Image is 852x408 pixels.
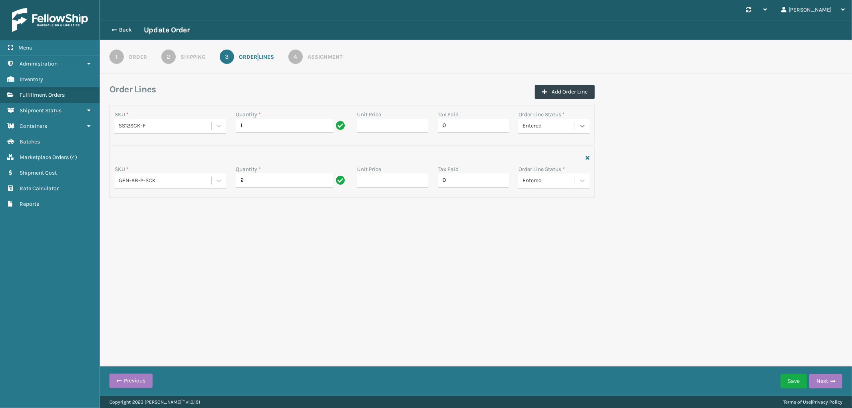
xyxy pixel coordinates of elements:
[236,165,261,173] label: Quantity
[522,122,576,130] div: Entered
[288,50,303,64] div: 4
[144,25,189,35] h3: Update Order
[115,165,129,173] label: SKU
[20,154,69,161] span: Marketplace Orders
[781,374,807,388] button: Save
[109,396,200,408] p: Copyright 2023 [PERSON_NAME]™ v 1.0.191
[107,26,144,34] button: Back
[522,177,576,185] div: Entered
[308,53,342,61] div: Assignment
[20,138,40,145] span: Batches
[70,154,77,161] span: ( 4 )
[109,50,124,64] div: 1
[518,110,565,119] label: Order Line Status
[109,84,156,96] h3: Order Lines
[220,50,234,64] div: 3
[438,165,459,173] label: Tax Paid
[109,374,153,388] button: Previous
[129,53,147,61] div: Order
[20,201,39,207] span: Reports
[20,107,62,114] span: Shipment Status
[161,50,176,64] div: 2
[20,92,65,98] span: Fulfillment Orders
[20,169,57,176] span: Shipment Cost
[812,399,842,405] a: Privacy Policy
[809,374,842,388] button: Next
[119,122,212,130] div: SS12SCK-F
[357,165,381,173] label: Unit Price
[20,76,43,83] span: Inventory
[20,123,47,129] span: Containers
[438,110,459,119] label: Tax Paid
[12,8,88,32] img: logo
[239,53,274,61] div: Order Lines
[119,177,212,185] div: GEN-AB-P-SCK
[18,44,32,51] span: Menu
[357,110,381,119] label: Unit Price
[518,165,565,173] label: Order Line Status
[783,399,811,405] a: Terms of Use
[20,60,58,67] span: Administration
[115,110,129,119] label: SKU
[20,185,59,192] span: Rate Calculator
[236,110,261,119] label: Quantity
[535,85,595,99] button: Add Order Line
[783,396,842,408] div: |
[181,53,205,61] div: Shipping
